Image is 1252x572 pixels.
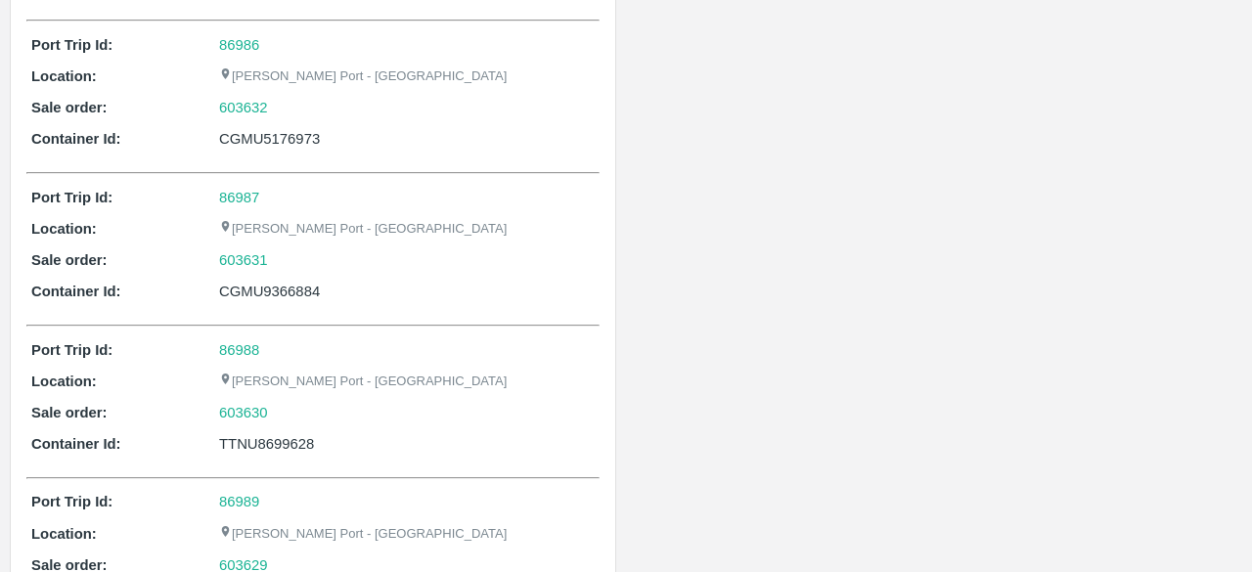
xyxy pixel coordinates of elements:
[31,68,97,84] b: Location:
[31,100,108,115] b: Sale order:
[219,373,507,391] p: [PERSON_NAME] Port - [GEOGRAPHIC_DATA]
[219,128,595,150] div: CGMU5176973
[219,67,507,86] p: [PERSON_NAME] Port - [GEOGRAPHIC_DATA]
[31,190,112,205] b: Port Trip Id:
[31,405,108,420] b: Sale order:
[31,252,108,268] b: Sale order:
[219,342,259,358] a: 86988
[31,436,121,452] b: Container Id:
[219,249,268,271] a: 603631
[31,526,97,542] b: Location:
[31,494,112,509] b: Port Trip Id:
[31,374,97,389] b: Location:
[31,131,121,147] b: Container Id:
[31,342,112,358] b: Port Trip Id:
[31,37,112,53] b: Port Trip Id:
[219,494,259,509] a: 86989
[219,220,507,239] p: [PERSON_NAME] Port - [GEOGRAPHIC_DATA]
[31,221,97,237] b: Location:
[219,433,595,455] div: TTNU8699628
[219,97,268,118] a: 603632
[219,37,259,53] a: 86986
[219,402,268,423] a: 603630
[219,281,595,302] div: CGMU9366884
[219,525,507,544] p: [PERSON_NAME] Port - [GEOGRAPHIC_DATA]
[219,190,259,205] a: 86987
[31,284,121,299] b: Container Id:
